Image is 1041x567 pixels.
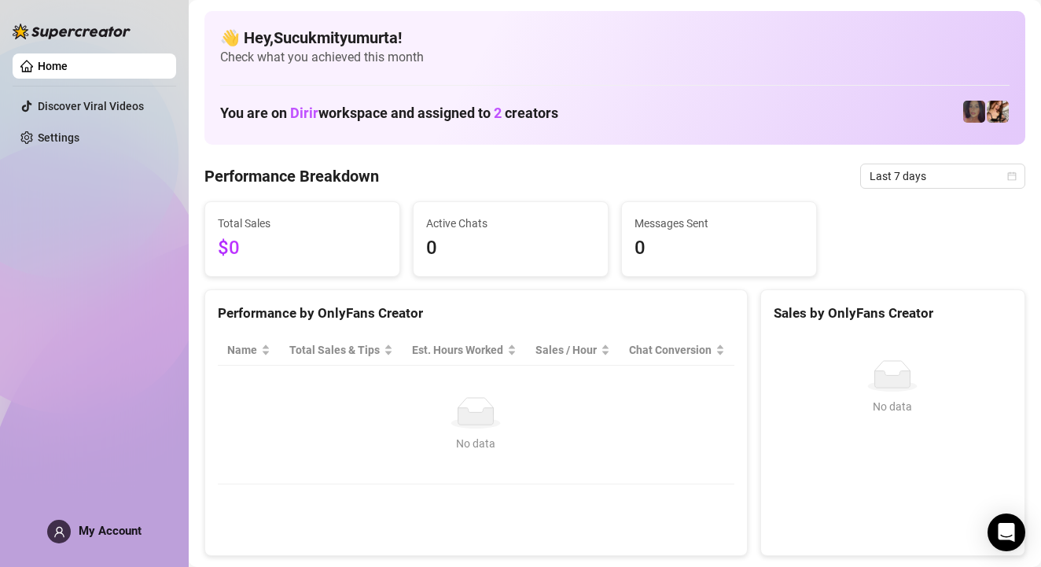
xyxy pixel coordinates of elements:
[280,335,403,366] th: Total Sales & Tips
[218,303,734,324] div: Performance by OnlyFans Creator
[774,303,1012,324] div: Sales by OnlyFans Creator
[289,341,381,359] span: Total Sales & Tips
[53,526,65,538] span: user
[987,101,1009,123] img: Vaniibabee
[780,398,1006,415] div: No data
[620,335,734,366] th: Chat Conversion
[290,105,318,121] span: Dirir
[38,60,68,72] a: Home
[218,335,280,366] th: Name
[963,101,985,123] img: Leylamour
[412,341,504,359] div: Est. Hours Worked
[629,341,712,359] span: Chat Conversion
[38,100,144,112] a: Discover Viral Videos
[1007,171,1017,181] span: calendar
[426,215,595,232] span: Active Chats
[426,234,595,263] span: 0
[526,335,620,366] th: Sales / Hour
[79,524,142,538] span: My Account
[635,215,804,232] span: Messages Sent
[204,165,379,187] h4: Performance Breakdown
[635,234,804,263] span: 0
[988,514,1025,551] div: Open Intercom Messenger
[218,215,387,232] span: Total Sales
[494,105,502,121] span: 2
[227,341,258,359] span: Name
[220,49,1010,66] span: Check what you achieved this month
[535,341,598,359] span: Sales / Hour
[218,234,387,263] span: $0
[234,435,719,452] div: No data
[38,131,79,144] a: Settings
[13,24,131,39] img: logo-BBDzfeDw.svg
[220,27,1010,49] h4: 👋 Hey, Sucukmityumurta !
[870,164,1016,188] span: Last 7 days
[220,105,558,122] h1: You are on workspace and assigned to creators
